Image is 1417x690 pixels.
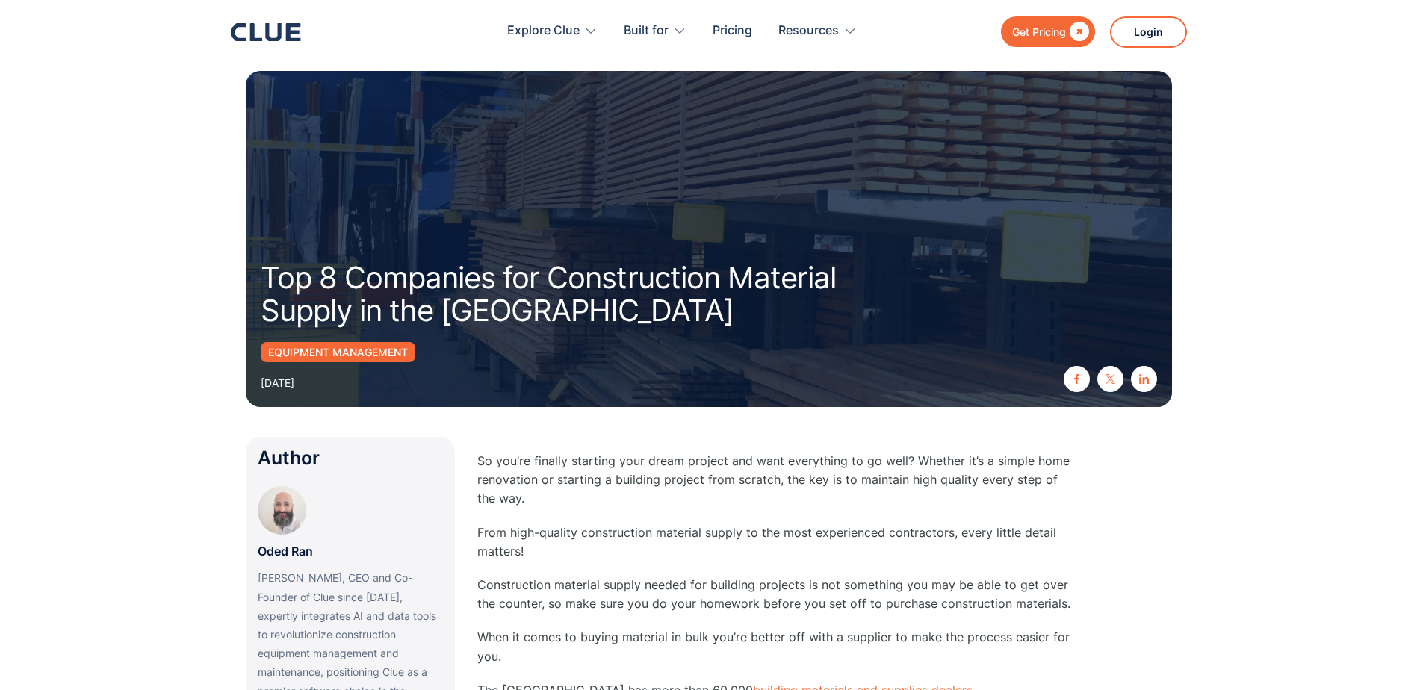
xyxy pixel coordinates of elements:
[477,523,1075,561] p: From high-quality construction material supply to the most experienced contractors, every little ...
[258,449,443,467] div: Author
[624,7,669,55] div: Built for
[261,373,294,392] div: [DATE]
[1139,374,1149,384] img: linkedin icon
[713,7,752,55] a: Pricing
[507,7,580,55] div: Explore Clue
[258,486,306,535] img: Oded Ran
[477,452,1075,509] p: So you’re finally starting your dream project and want everything to go well? Whether it’s a simp...
[1106,374,1115,384] img: twitter X icon
[261,342,415,362] a: Equipment Management
[1012,22,1066,41] div: Get Pricing
[1072,374,1082,384] img: facebook icon
[477,628,1075,665] p: When it comes to buying material in bulk you’re better off with a supplier to make the process ea...
[1066,22,1089,41] div: 
[258,542,313,561] p: Oded Ran
[1110,16,1187,48] a: Login
[778,7,839,55] div: Resources
[1001,16,1095,47] a: Get Pricing
[261,261,888,327] h1: Top 8 Companies for Construction Material Supply in the [GEOGRAPHIC_DATA]
[477,576,1075,613] p: Construction material supply needed for building projects is not something you may be able to get...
